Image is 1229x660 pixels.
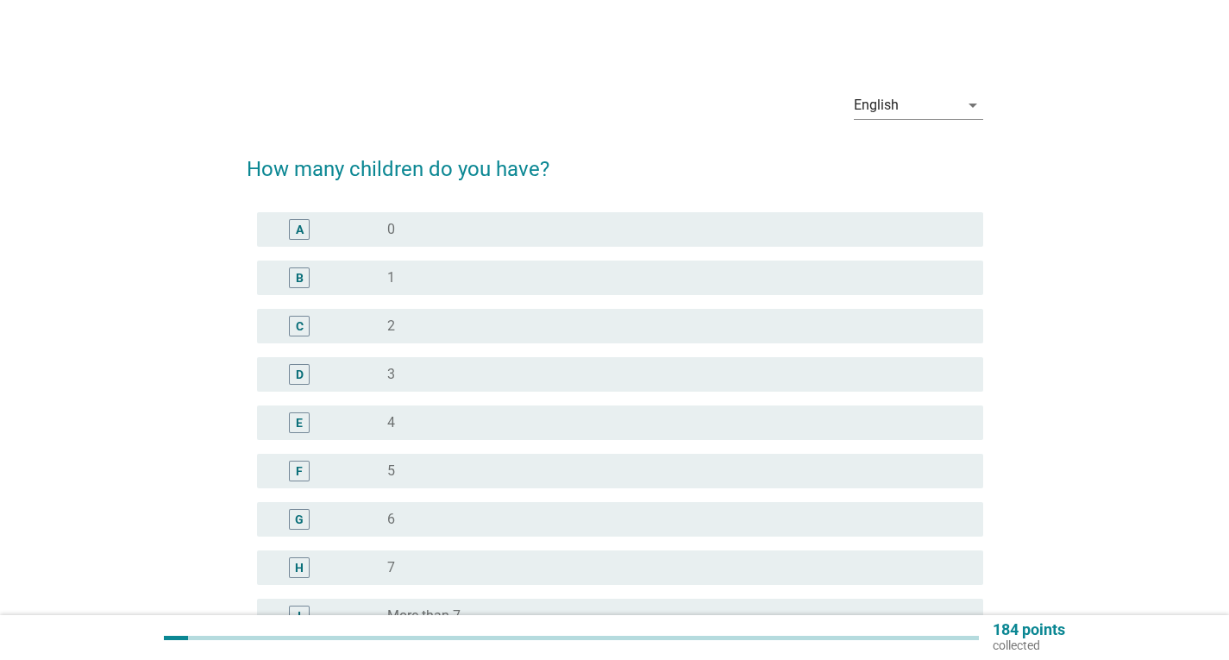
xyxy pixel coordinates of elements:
div: I [298,607,301,625]
h2: How many children do you have? [247,136,983,185]
div: B [296,269,304,287]
p: collected [993,638,1065,653]
label: 6 [387,511,395,528]
p: 184 points [993,622,1065,638]
label: 5 [387,462,395,480]
label: More than 7 [387,607,461,625]
div: H [295,559,304,577]
label: 3 [387,366,395,383]
div: C [296,317,304,336]
div: D [296,366,304,384]
div: English [854,97,899,113]
i: arrow_drop_down [963,95,983,116]
label: 7 [387,559,395,576]
label: 0 [387,221,395,238]
div: A [296,221,304,239]
label: 4 [387,414,395,431]
div: E [296,414,303,432]
label: 2 [387,317,395,335]
div: G [295,511,304,529]
label: 1 [387,269,395,286]
div: F [296,462,303,481]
